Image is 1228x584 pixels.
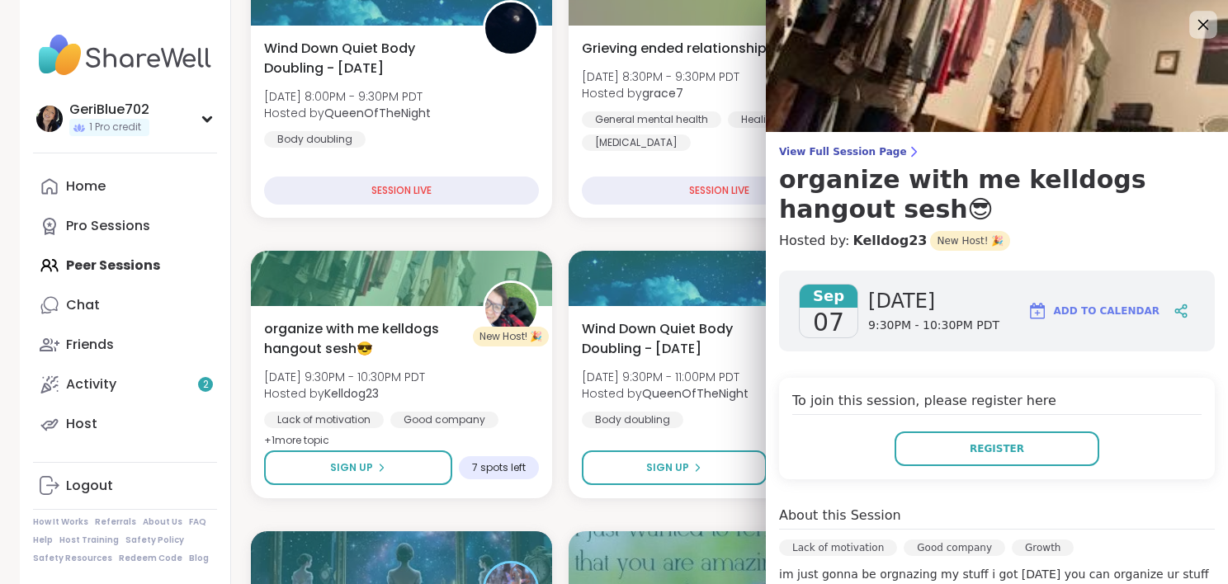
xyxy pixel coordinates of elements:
[813,308,844,337] span: 07
[895,431,1099,466] button: Register
[868,318,999,334] span: 9:30PM - 10:30PM PDT
[33,206,217,246] a: Pro Sessions
[1012,539,1074,556] div: Growth
[779,145,1215,224] a: View Full Session Pageorganize with me kelldogs hangout sesh😎
[264,177,539,205] div: SESSION LIVE
[582,177,857,205] div: SESSION LIVE
[33,365,217,404] a: Activity2
[728,111,793,128] div: Healing
[33,404,217,444] a: Host
[582,134,691,151] div: [MEDICAL_DATA]
[582,369,749,385] span: [DATE] 9:30PM - 11:00PM PDT
[33,285,217,325] a: Chat
[33,466,217,506] a: Logout
[582,412,683,428] div: Body doubling
[66,296,100,314] div: Chat
[33,553,112,564] a: Safety Resources
[59,535,119,546] a: Host Training
[264,385,425,402] span: Hosted by
[264,88,431,105] span: [DATE] 8:00PM - 9:30PM PDT
[473,327,549,346] div: New Host! 🎉
[485,283,536,334] img: Kelldog23
[66,375,116,393] div: Activity
[642,385,749,402] b: QueenOfTheNight
[66,177,106,195] div: Home
[189,553,209,564] a: Blog
[868,288,999,314] span: [DATE]
[582,68,739,85] span: [DATE] 8:30PM - 9:30PM PDT
[1020,291,1167,331] button: Add to Calendar
[779,231,1215,251] h4: Hosted by:
[582,319,782,359] span: Wind Down Quiet Body Doubling - [DATE]
[33,167,217,206] a: Home
[485,2,536,54] img: QueenOfTheNight
[582,111,721,128] div: General mental health
[792,391,1202,415] h4: To join this session, please register here
[33,516,88,528] a: How It Works
[66,336,114,354] div: Friends
[189,516,206,528] a: FAQ
[970,441,1024,456] span: Register
[582,39,774,59] span: Grieving ended relationships
[1027,301,1047,321] img: ShareWell Logomark
[779,506,901,525] h4: About this Session
[69,101,149,119] div: GeriBlue702
[1054,304,1160,318] span: Add to Calendar
[904,539,1005,556] div: Good company
[66,217,150,235] div: Pro Sessions
[390,412,498,428] div: Good company
[264,131,366,148] div: Body doubling
[203,378,209,392] span: 2
[89,120,141,134] span: 1 Pro credit
[472,461,526,474] span: 7 spots left
[779,539,897,556] div: Lack of motivation
[66,477,113,495] div: Logout
[33,535,53,546] a: Help
[264,319,465,359] span: organize with me kelldogs hangout sesh😎
[119,553,182,564] a: Redeem Code
[582,85,739,101] span: Hosted by
[125,535,184,546] a: Safety Policy
[800,285,857,308] span: Sep
[264,450,452,485] button: Sign Up
[264,39,465,78] span: Wind Down Quiet Body Doubling - [DATE]
[330,460,373,475] span: Sign Up
[582,385,749,402] span: Hosted by
[264,105,431,121] span: Hosted by
[36,106,63,132] img: GeriBlue702
[33,26,217,84] img: ShareWell Nav Logo
[582,450,766,485] button: Sign Up
[930,231,1010,251] span: New Host! 🎉
[779,165,1215,224] h3: organize with me kelldogs hangout sesh😎
[66,415,97,433] div: Host
[33,325,217,365] a: Friends
[264,412,384,428] div: Lack of motivation
[324,385,379,402] b: Kelldog23
[642,85,683,101] b: grace7
[264,369,425,385] span: [DATE] 9:30PM - 10:30PM PDT
[646,460,689,475] span: Sign Up
[779,145,1215,158] span: View Full Session Page
[324,105,431,121] b: QueenOfTheNight
[143,516,182,528] a: About Us
[95,516,136,528] a: Referrals
[853,231,927,251] a: Kelldog23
